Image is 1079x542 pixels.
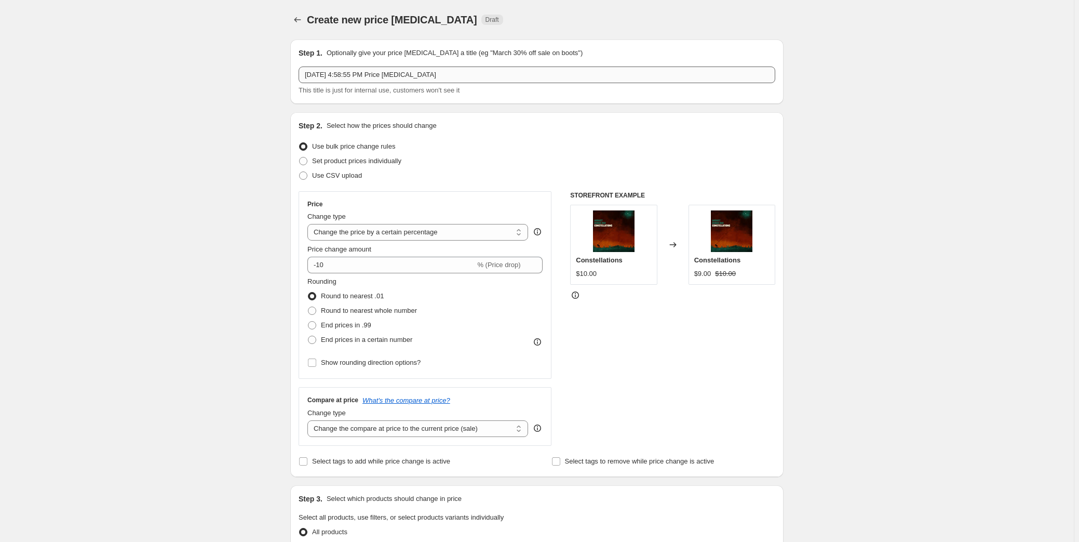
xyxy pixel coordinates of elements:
[299,67,775,83] input: 30% off holiday sale
[576,269,597,279] div: $10.00
[299,86,460,94] span: This title is just for internal use, customers won't see it
[565,457,714,465] span: Select tags to remove while price change is active
[307,245,371,253] span: Price change amount
[321,359,421,366] span: Show rounding direction options?
[299,48,322,58] h2: Step 1.
[290,12,305,27] button: Price change jobs
[307,200,322,208] h3: Price
[570,191,775,200] h6: STOREFRONT EXAMPLE
[321,292,384,300] span: Round to nearest .01
[312,142,395,150] span: Use bulk price change rules
[312,157,401,165] span: Set product prices individually
[321,336,412,343] span: End prices in a certain number
[307,257,475,273] input: -15
[299,121,322,131] h2: Step 2.
[307,396,358,404] h3: Compare at price
[477,261,520,269] span: % (Price drop)
[307,213,346,220] span: Change type
[532,423,543,433] div: help
[307,409,346,417] span: Change type
[715,269,736,279] strike: $10.00
[299,513,504,521] span: Select all products, use filters, or select products variants individually
[312,528,347,536] span: All products
[321,321,371,329] span: End prices in .99
[321,307,417,314] span: Round to nearest whole number
[694,256,741,264] span: Constellations
[327,121,437,131] p: Select how the prices should change
[327,48,583,58] p: Optionally give your price [MEDICAL_DATA] a title (eg "March 30% off sale on boots")
[299,494,322,504] h2: Step 3.
[307,14,477,25] span: Create new price [MEDICAL_DATA]
[312,457,450,465] span: Select tags to add while price change is active
[312,171,362,179] span: Use CSV upload
[485,16,499,24] span: Draft
[593,210,635,252] img: 79e7916c5d80455a90d482442a80bda6_80x.jpg
[362,396,450,404] button: What's the compare at price?
[307,277,336,285] span: Rounding
[694,269,711,279] div: $9.00
[532,227,543,237] div: help
[327,494,462,504] p: Select which products should change in price
[711,210,752,252] img: 79e7916c5d80455a90d482442a80bda6_80x.jpg
[576,256,623,264] span: Constellations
